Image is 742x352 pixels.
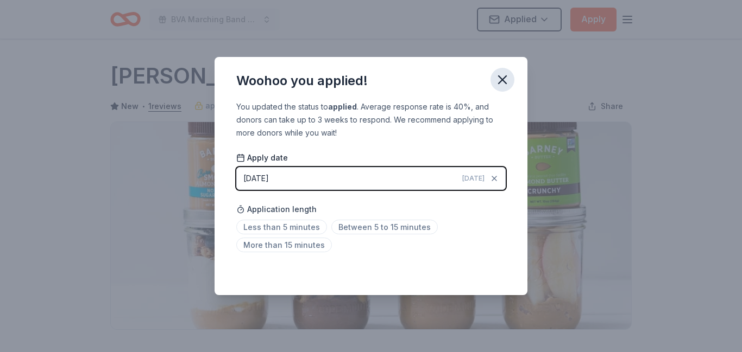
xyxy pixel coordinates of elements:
[236,238,332,252] span: More than 15 minutes
[236,72,368,89] div: Woohoo you applied!
[236,100,506,139] div: You updated the status to . Average response rate is 40%, and donors can take up to 3 weeks to re...
[462,174,485,183] span: [DATE]
[243,172,269,185] div: [DATE]
[331,220,438,234] span: Between 5 to 15 minutes
[236,220,327,234] span: Less than 5 minutes
[236,152,288,163] span: Apply date
[236,203,317,216] span: Application length
[328,102,357,111] b: applied
[236,167,506,190] button: [DATE][DATE]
